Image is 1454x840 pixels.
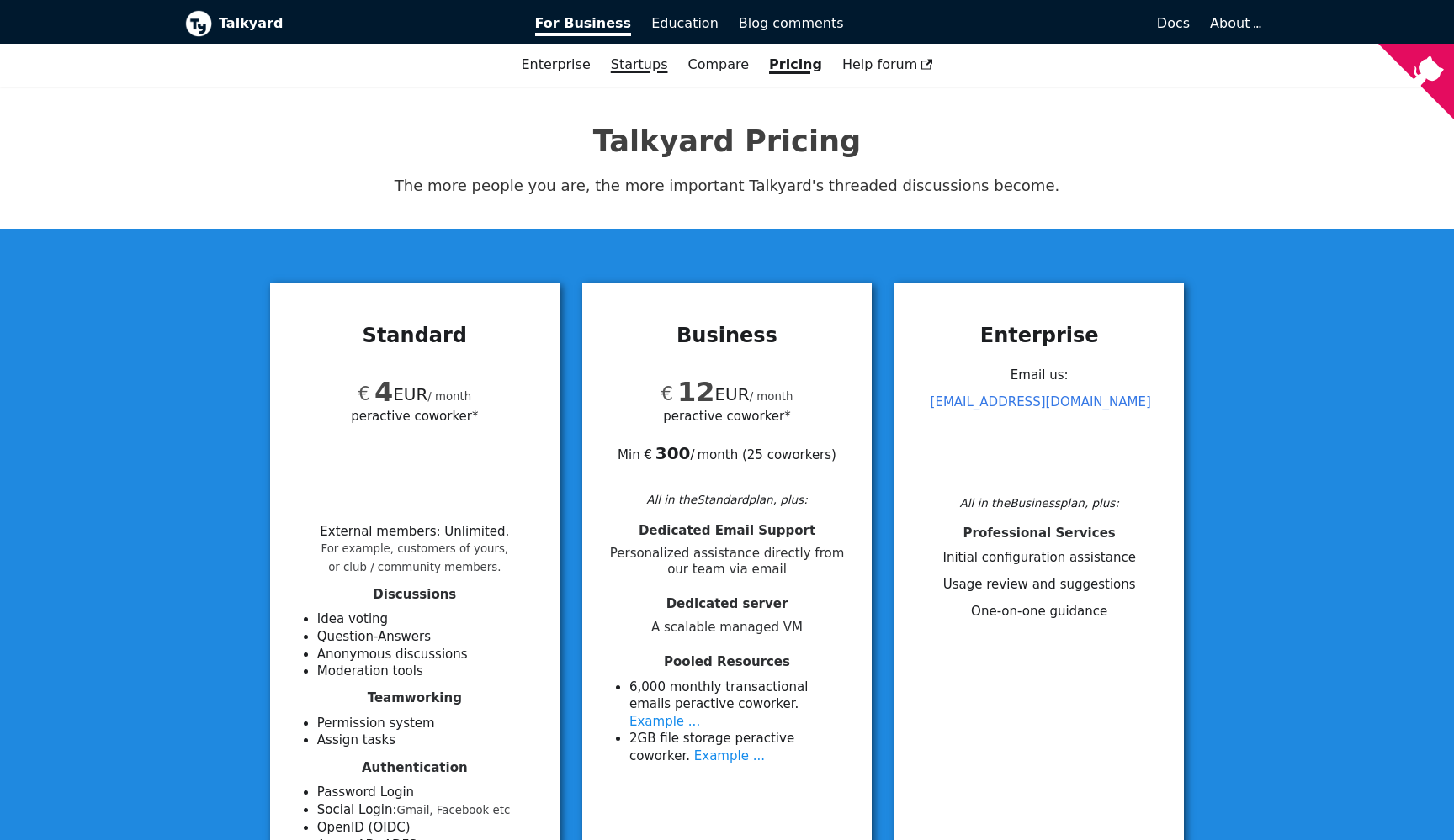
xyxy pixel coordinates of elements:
[317,732,539,749] li: Assign tasks
[629,730,852,764] li: 2 GB file storage per active coworker .
[219,13,512,34] b: Talkyard
[185,173,1269,198] p: The more people you are, the more important Talkyard's threaded discussions become.
[655,443,691,463] b: 300
[739,15,844,31] span: Blog comments
[317,663,539,680] li: Moderation tools
[321,542,509,573] small: For example, customers of yours, or club / community members.
[358,383,370,404] span: €
[320,524,509,574] li: External members : Unlimited .
[535,15,632,36] span: For Business
[511,50,600,79] a: Enterprise
[629,714,700,729] a: Example ...
[641,9,729,38] a: Education
[185,10,512,37] a: Talkyard logoTalkyard
[525,9,642,38] a: For Business
[317,819,539,837] li: OpenID (OIDC)
[915,526,1164,542] h4: Professional Services
[915,323,1164,348] h3: Enterprise
[602,654,852,670] h4: Pooled Resources
[750,390,793,403] small: / month
[602,490,852,509] div: All in the Standard plan, plus:
[915,362,1164,489] div: Email us:
[629,679,852,731] li: 6 ,000 monthly transactional emails per active coworker .
[397,804,511,816] small: Gmail, Facebook etc
[317,646,539,663] li: Anonymous discussions
[1210,15,1259,31] a: About
[1157,15,1190,31] span: Docs
[358,384,427,404] span: EUR
[663,406,790,425] span: per active coworker*
[661,384,749,404] span: EUR
[185,123,1269,160] h1: Talkyard Pricing
[290,760,539,776] h4: Authentication
[854,9,1201,38] a: Docs
[832,50,943,79] a: Help forum
[290,323,539,348] h3: Standard
[915,549,1164,567] li: Initial configuration assistance
[931,394,1151,409] a: [EMAIL_ADDRESS][DOMAIN_NAME]
[602,546,852,578] span: Personalized assistance directly from our team via email
[374,376,393,408] span: 4
[317,610,539,628] li: Idea voting
[639,523,815,538] span: Dedicated Email Support
[915,603,1164,621] li: One-on-one guidance
[666,596,788,611] span: Dedicated server
[290,690,539,706] h4: Teamworking
[915,576,1164,594] li: Usage review and suggestions
[842,56,933,72] span: Help forum
[759,50,832,79] a: Pricing
[317,784,539,801] li: Password Login
[351,406,478,425] span: per active coworker*
[602,620,852,636] span: A scalable managed VM
[317,715,539,732] li: Permission system
[651,15,719,31] span: Education
[602,323,852,348] h3: Business
[915,494,1164,512] div: All in the Business plan, plus:
[694,748,765,763] a: Example ...
[661,383,673,404] span: €
[317,628,539,646] li: Question-Answers
[427,390,471,403] small: / month
[290,587,539,603] h4: Discussions
[602,425,852,464] div: Min € / month ( 25 coworkers )
[317,801,539,820] li: Social Login:
[185,10,212,37] img: Talkyard logo
[677,376,715,408] span: 12
[601,50,678,79] a: Startups
[687,56,749,72] a: Compare
[729,9,854,38] a: Blog comments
